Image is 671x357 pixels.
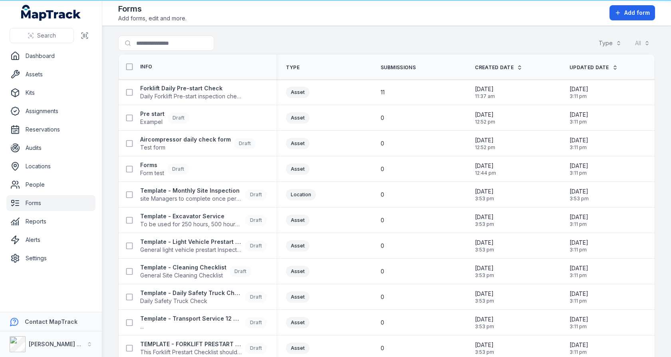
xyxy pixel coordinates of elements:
span: [DATE] [475,111,495,119]
span: [DATE] [475,187,494,195]
a: People [6,177,95,193]
span: [DATE] [475,85,495,93]
span: General Site Cleaning Checklist [140,271,226,279]
div: Asset [286,112,310,124]
div: Asset [286,266,310,277]
span: [DATE] [570,187,589,195]
span: 3:53 pm [475,323,494,330]
span: 3:53 pm [475,349,494,355]
span: [DATE] [570,162,588,170]
span: Search [37,32,56,40]
div: Draft [245,291,267,303]
span: 0 [381,216,384,224]
span: 3:11 pm [570,247,588,253]
span: Add forms, edit and more. [118,14,187,22]
div: Draft [245,189,267,200]
span: This Forklift Prestart Checklist should be completed every day before starting forklift operations. [140,348,242,356]
a: Assignments [6,103,95,119]
a: Dashboard [6,48,95,64]
span: Submissions [381,64,416,71]
span: 3:53 pm [475,221,494,227]
a: Template - Transport Service 12 Monthly Service...Draft [140,315,267,331]
span: 0 [381,165,384,173]
strong: Pre start [140,110,165,118]
time: 02/09/2025, 3:11:04 pm [570,136,588,151]
span: 0 [381,140,384,148]
span: 0 [381,293,384,301]
strong: Template - Monthly Site Inspection [140,187,242,195]
span: Exampel [140,118,165,126]
time: 02/09/2025, 3:11:04 pm [570,290,588,304]
div: Draft [245,343,267,354]
a: Locations [6,158,95,174]
span: 3:11 pm [570,170,588,176]
strong: Template - Light Vehicle Prestart Inspection [140,238,242,246]
a: Template - Cleaning ChecklistGeneral Site Cleaning ChecklistDraft [140,263,251,279]
span: 3:53 pm [475,195,494,202]
span: [DATE] [475,239,494,247]
time: 17/03/2025, 3:53:56 pm [475,290,494,304]
a: Created Date [475,64,522,71]
span: [DATE] [570,341,588,349]
a: Pre startExampelDraft [140,110,189,126]
span: [DATE] [475,136,495,144]
time: 17/03/2025, 3:53:56 pm [475,341,494,355]
span: Form test [140,169,164,177]
time: 02/09/2025, 3:11:04 pm [570,85,588,100]
span: 11 [381,88,385,96]
time: 15/08/2025, 12:52:03 pm [475,136,495,151]
span: Created Date [475,64,514,71]
span: [DATE] [475,162,496,170]
a: Forklift Daily Pre-start CheckDaily Forklift Pre-start inspection check [140,84,242,100]
span: 12:52 pm [475,119,495,125]
a: Forms [6,195,95,211]
a: MapTrack [21,5,81,21]
span: 3:11 pm [570,144,588,151]
span: site Managers to complete once per month [140,195,242,203]
strong: Template - Cleaning Checklist [140,263,226,271]
div: Asset [286,291,310,303]
span: 12:52 pm [475,144,495,151]
time: 02/09/2025, 3:11:04 pm [570,162,588,176]
span: [DATE] [570,264,588,272]
span: [DATE] [570,111,588,119]
span: 0 [381,319,384,327]
strong: Template - Excavator Service [140,212,242,220]
div: Location [286,189,316,200]
time: 02/09/2025, 3:11:04 pm [570,111,588,125]
a: Assets [6,66,95,82]
span: 0 [381,344,384,352]
time: 17/03/2025, 3:53:56 pm [475,264,494,279]
time: 02/09/2025, 3:11:04 pm [570,213,588,227]
span: 3:11 pm [570,221,588,227]
h2: Forms [118,3,187,14]
button: Search [10,28,74,43]
button: Type [594,36,627,51]
a: Aircompressor daily check formTest formDraft [140,136,256,152]
time: 17/03/2025, 3:53:56 pm [475,239,494,253]
time: 17/03/2025, 3:53:56 pm [475,213,494,227]
span: Updated Date [570,64,609,71]
span: [DATE] [475,290,494,298]
strong: Forklift Daily Pre-start Check [140,84,242,92]
a: Updated Date [570,64,618,71]
div: Draft [245,317,267,328]
span: ... [140,323,242,331]
span: General light vehicle prestart Inspection form [140,246,242,254]
a: Template - Monthly Site Inspectionsite Managers to complete once per monthDraft [140,187,267,203]
a: Alerts [6,232,95,248]
div: Draft [168,112,189,124]
time: 15/08/2025, 12:44:10 pm [475,162,496,176]
span: 0 [381,242,384,250]
a: Reservations [6,122,95,138]
time: 02/09/2025, 3:11:04 pm [570,315,588,330]
button: Add form [609,5,655,20]
time: 17/03/2025, 3:53:56 pm [475,187,494,202]
span: 12:44 pm [475,170,496,176]
span: Daily Forklift Pre-start inspection check [140,92,242,100]
div: Draft [245,240,267,251]
strong: [PERSON_NAME] Air [29,341,84,347]
div: Asset [286,164,310,175]
span: 3:11 pm [570,93,588,100]
span: [DATE] [475,264,494,272]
